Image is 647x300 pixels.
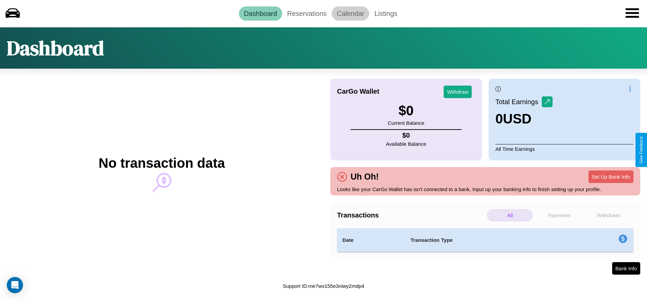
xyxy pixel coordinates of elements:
p: All Time Earnings [495,144,633,154]
h4: $ 0 [386,132,426,139]
p: Total Earnings [495,96,542,108]
p: Available Balance [386,139,426,148]
a: Dashboard [239,6,282,21]
h3: 0 USD [495,111,553,126]
a: Reservations [282,6,332,21]
p: Current Balance [388,118,424,128]
h4: Date [342,236,400,244]
h4: Transactions [337,211,485,219]
p: Looks like your CarGo Wallet has isn't connected to a bank. Input up your banking info to finish ... [337,185,633,194]
h3: $ 0 [388,103,424,118]
table: simple table [337,228,633,252]
p: All [487,209,533,222]
a: Listings [369,6,402,21]
button: Set Up Bank Info [588,170,633,183]
div: Open Intercom Messenger [7,277,23,293]
h2: No transaction data [98,156,225,171]
h1: Dashboard [7,34,104,62]
h4: Transaction Type [410,236,563,244]
p: Support ID: me7wx155e3niwy2mdp4 [283,281,364,291]
a: Calendar [332,6,369,21]
p: Payments [536,209,582,222]
button: Withdraw [444,86,472,98]
p: Withdraws [586,209,632,222]
h4: Uh Oh! [347,172,382,182]
h4: CarGo Wallet [337,88,379,95]
button: Bank Info [612,262,640,275]
div: Give Feedback [639,136,644,164]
